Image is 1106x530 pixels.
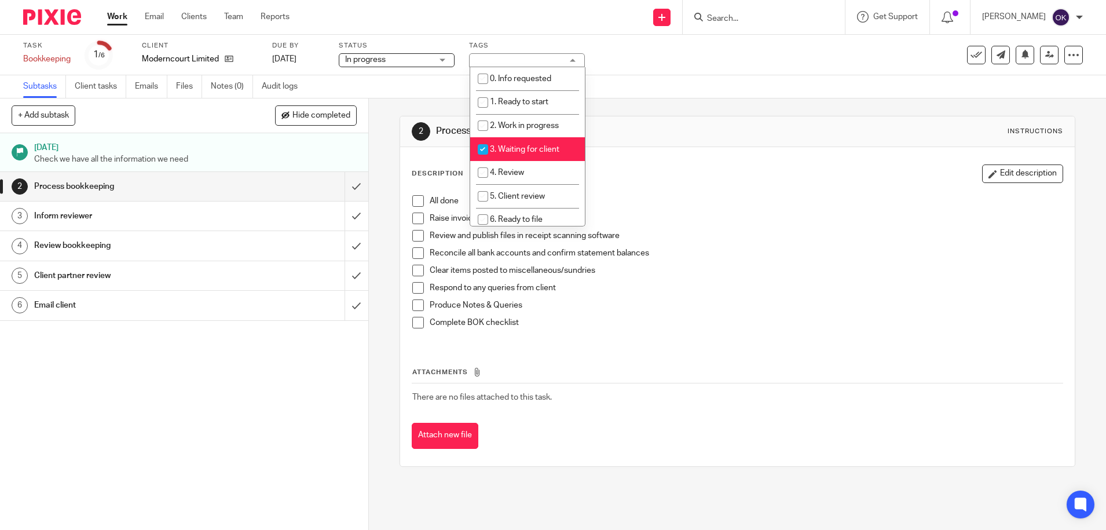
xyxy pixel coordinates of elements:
[430,265,1063,276] p: Clear items posted to miscellaneous/sundries
[412,122,430,141] div: 2
[430,213,1063,224] p: Raise invoices (If needed)
[23,53,71,65] div: Bookkeeping
[34,267,233,284] h1: Client partner review
[142,53,219,65] p: Moderncourt Limited
[490,75,551,83] span: 0. Info requested
[12,178,28,195] div: 2
[34,237,233,254] h1: Review bookkeeping
[34,178,233,195] h1: Process bookkeeping
[873,13,918,21] span: Get Support
[1008,127,1063,136] div: Instructions
[142,41,258,50] label: Client
[98,52,105,59] small: /6
[261,11,290,23] a: Reports
[469,41,585,50] label: Tags
[982,165,1063,183] button: Edit description
[12,238,28,254] div: 4
[23,75,66,98] a: Subtasks
[1052,8,1070,27] img: svg%3E
[430,299,1063,311] p: Produce Notes & Queries
[436,125,762,137] h1: Process bookkeeping
[490,169,524,177] span: 4. Review
[412,369,468,375] span: Attachments
[345,56,386,64] span: In progress
[75,75,126,98] a: Client tasks
[262,75,306,98] a: Audit logs
[211,75,253,98] a: Notes (0)
[107,11,127,23] a: Work
[145,11,164,23] a: Email
[224,11,243,23] a: Team
[430,247,1063,259] p: Reconcile all bank accounts and confirm statement balances
[34,297,233,314] h1: Email client
[34,139,357,153] h1: [DATE]
[430,282,1063,294] p: Respond to any queries from client
[412,169,463,178] p: Description
[490,98,548,106] span: 1. Ready to start
[430,230,1063,242] p: Review and publish files in receipt scanning software
[490,192,545,200] span: 5. Client review
[93,48,105,61] div: 1
[12,268,28,284] div: 5
[176,75,202,98] a: Files
[412,423,478,449] button: Attach new file
[706,14,810,24] input: Search
[12,208,28,224] div: 3
[135,75,167,98] a: Emails
[982,11,1046,23] p: [PERSON_NAME]
[23,41,71,50] label: Task
[272,41,324,50] label: Due by
[275,105,357,125] button: Hide completed
[490,145,559,153] span: 3. Waiting for client
[430,195,1063,207] p: All done
[490,122,559,130] span: 2. Work in progress
[272,55,296,63] span: [DATE]
[181,11,207,23] a: Clients
[12,297,28,313] div: 6
[430,317,1063,328] p: Complete BOK checklist
[292,111,350,120] span: Hide completed
[490,215,543,224] span: 6. Ready to file
[34,153,357,165] p: Check we have all the information we need
[339,41,455,50] label: Status
[12,105,75,125] button: + Add subtask
[412,393,552,401] span: There are no files attached to this task.
[23,9,81,25] img: Pixie
[34,207,233,225] h1: Inform reviewer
